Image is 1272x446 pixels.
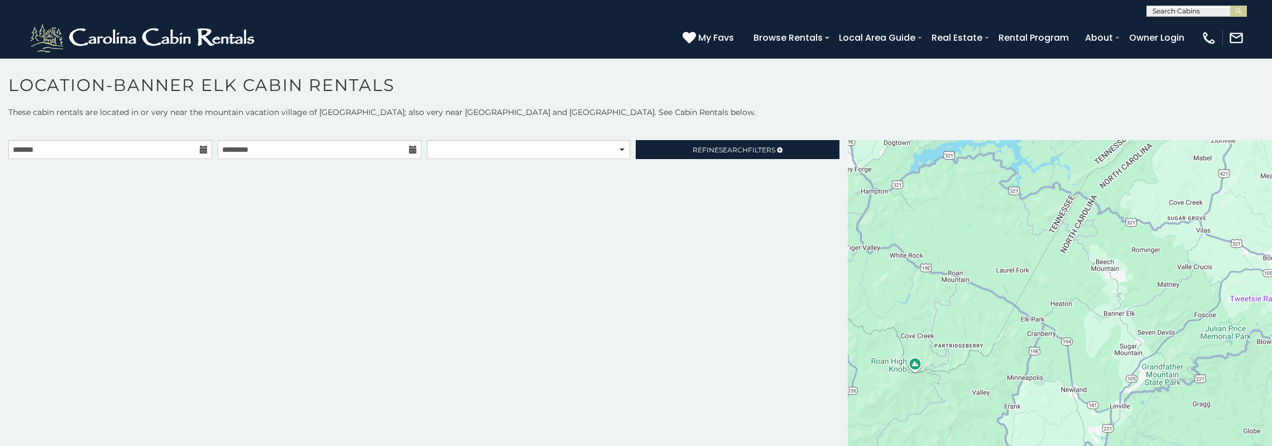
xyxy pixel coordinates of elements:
a: Owner Login [1124,28,1190,47]
a: My Favs [683,31,737,45]
img: White-1-2.png [28,21,260,55]
a: Real Estate [926,28,988,47]
span: My Favs [698,31,734,45]
img: phone-regular-white.png [1201,30,1217,46]
span: Refine Filters [693,146,775,154]
span: Search [719,146,748,154]
a: RefineSearchFilters [636,140,839,159]
a: Browse Rentals [748,28,828,47]
a: Local Area Guide [833,28,921,47]
img: mail-regular-white.png [1228,30,1244,46]
a: About [1079,28,1119,47]
a: Rental Program [993,28,1074,47]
